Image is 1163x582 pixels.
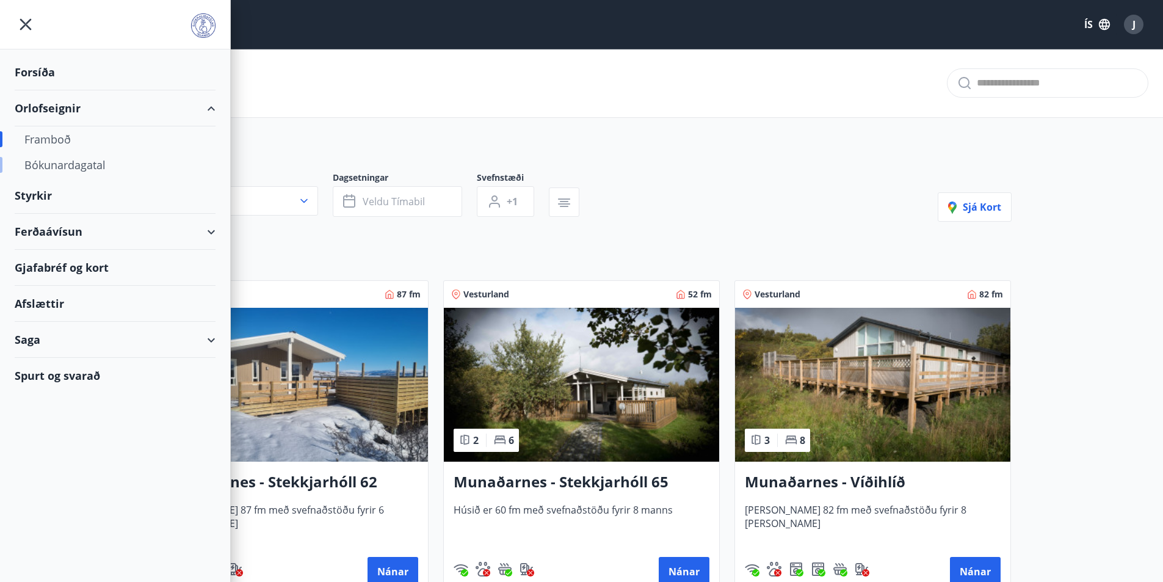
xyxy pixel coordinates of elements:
[15,286,216,322] div: Afslættir
[1119,10,1148,39] button: J
[24,152,206,178] div: Bókunardagatal
[477,172,549,186] span: Svefnstæði
[15,178,216,214] div: Styrkir
[444,308,719,462] img: Paella dish
[15,250,216,286] div: Gjafabréf og kort
[24,126,206,152] div: Framboð
[745,471,1001,493] h3: Munaðarnes - Víðihlíð
[454,471,709,493] h3: Munaðarnes - Stekkjarhóll 65
[745,562,759,577] img: HJRyFFsYp6qjeUYhR4dAD8CaCEsnIFYZ05miwXoh.svg
[153,308,428,462] img: Paella dish
[767,562,781,577] img: pxcaIm5dSOV3FS4whs1soiYWTwFQvksT25a9J10C.svg
[454,562,468,577] div: Þráðlaust net
[15,358,216,393] div: Spurt og svarað
[191,13,216,38] img: union_logo
[15,322,216,358] div: Saga
[979,288,1003,300] span: 82 fm
[498,562,512,577] div: Heitur pottur
[476,562,490,577] div: Gæludýr
[498,562,512,577] img: h89QDIuHlAdpqTriuIvuEWkTH976fOgBEOOeu1mi.svg
[811,562,825,577] img: hddCLTAnxqFUMr1fxmbGG8zWilo2syolR0f9UjPn.svg
[463,288,509,300] span: Vesturland
[363,195,425,208] span: Veldu tímabil
[454,503,709,544] span: Húsið er 60 fm með svefnaðstöðu fyrir 8 manns
[764,434,770,447] span: 3
[735,308,1010,462] img: Paella dish
[755,288,800,300] span: Vesturland
[833,562,847,577] div: Heitur pottur
[520,562,534,577] div: Hleðslustöð fyrir rafbíla
[228,562,243,577] img: nH7E6Gw2rvWFb8XaSdRp44dhkQaj4PJkOoRYItBQ.svg
[767,562,781,577] div: Gæludýr
[745,562,759,577] div: Þráðlaust net
[1078,13,1117,35] button: ÍS
[397,288,421,300] span: 87 fm
[228,562,243,577] div: Hleðslustöð fyrir rafbíla
[855,562,869,577] div: Hleðslustöð fyrir rafbíla
[162,503,418,544] span: [PERSON_NAME] 87 fm með svefnaðstöðu fyrir 6 [PERSON_NAME]
[509,434,514,447] span: 6
[855,562,869,577] img: nH7E6Gw2rvWFb8XaSdRp44dhkQaj4PJkOoRYItBQ.svg
[476,562,490,577] img: pxcaIm5dSOV3FS4whs1soiYWTwFQvksT25a9J10C.svg
[811,562,825,577] div: Þurrkari
[152,172,333,186] span: Svæði
[789,562,803,577] img: Dl16BY4EX9PAW649lg1C3oBuIaAsR6QVDQBO2cTm.svg
[520,562,534,577] img: nH7E6Gw2rvWFb8XaSdRp44dhkQaj4PJkOoRYItBQ.svg
[507,195,518,208] span: +1
[333,172,477,186] span: Dagsetningar
[162,471,418,493] h3: Munaðarnes - Stekkjarhóll 62
[454,562,468,577] img: HJRyFFsYp6qjeUYhR4dAD8CaCEsnIFYZ05miwXoh.svg
[473,434,479,447] span: 2
[333,186,462,217] button: Veldu tímabil
[15,13,37,35] button: menu
[800,434,805,447] span: 8
[745,503,1001,544] span: [PERSON_NAME] 82 fm með svefnaðstöðu fyrir 8 [PERSON_NAME]
[15,214,216,250] div: Ferðaávísun
[1132,18,1136,31] span: J
[938,192,1012,222] button: Sjá kort
[789,562,803,577] div: Þvottavél
[948,200,1001,214] span: Sjá kort
[477,186,534,217] button: +1
[833,562,847,577] img: h89QDIuHlAdpqTriuIvuEWkTH976fOgBEOOeu1mi.svg
[15,54,216,90] div: Forsíða
[15,90,216,126] div: Orlofseignir
[152,186,318,216] button: Allt
[688,288,712,300] span: 52 fm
